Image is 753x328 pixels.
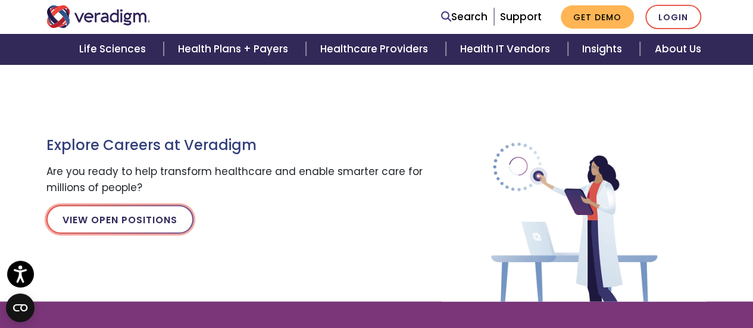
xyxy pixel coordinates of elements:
a: View Open Positions [46,205,193,233]
a: Insights [568,34,640,64]
h3: Explore Careers at Veradigm [46,136,424,154]
button: Open CMP widget [6,293,35,322]
a: Login [645,5,701,29]
a: Get Demo [561,5,634,29]
a: About Us [640,34,715,64]
a: Health IT Vendors [446,34,568,64]
a: Support [500,10,542,24]
p: Are you ready to help transform healthcare and enable smarter care for millions of people? [46,163,424,195]
a: Healthcare Providers [306,34,445,64]
a: Life Sciences [65,34,164,64]
a: Health Plans + Payers [164,34,306,64]
a: Search [441,9,488,25]
img: Veradigm logo [46,5,151,28]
